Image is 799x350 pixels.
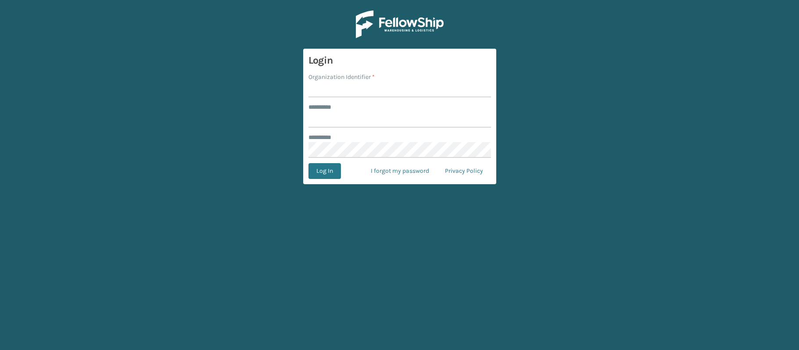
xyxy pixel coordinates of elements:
[437,163,491,179] a: Privacy Policy
[308,163,341,179] button: Log In
[308,54,491,67] h3: Login
[356,11,444,38] img: Logo
[363,163,437,179] a: I forgot my password
[308,72,375,82] label: Organization Identifier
